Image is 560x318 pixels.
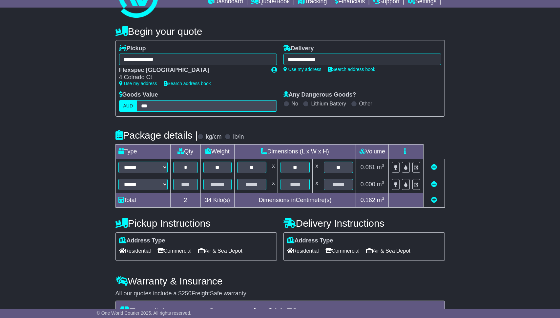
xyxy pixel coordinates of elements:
[164,81,211,86] a: Search address book
[311,101,346,107] label: Lithium Battery
[206,133,221,141] label: kg/cm
[283,67,321,72] a: Use my address
[115,276,445,286] h4: Warranty & Insurance
[273,306,298,317] span: 11.73
[377,181,384,188] span: m
[17,17,72,22] div: Domain: [DOMAIN_NAME]
[377,164,384,170] span: m
[283,91,356,99] label: Any Dangerous Goods?
[431,197,437,203] a: Add new item
[19,41,24,47] img: tab_domain_overview_orange.svg
[170,193,201,207] td: 2
[18,11,32,16] div: v 4.0.25
[233,133,244,141] label: lb/in
[170,144,201,159] td: Qty
[234,144,356,159] td: Dimensions (L x W x H)
[119,91,158,99] label: Goods Value
[382,180,384,185] sup: 3
[119,81,157,86] a: Use my address
[269,176,278,193] td: x
[97,310,192,316] span: © One World Courier 2025. All rights reserved.
[115,218,277,229] h4: Pickup Instructions
[115,144,170,159] td: Type
[325,246,360,256] span: Commercial
[269,159,278,176] td: x
[361,197,375,203] span: 0.162
[198,246,242,256] span: Air & Sea Depot
[431,181,437,188] a: Remove this item
[313,159,321,176] td: x
[66,41,72,47] img: tab_keywords_by_traffic_grey.svg
[359,101,372,107] label: Other
[356,144,389,159] td: Volume
[119,74,265,81] div: 4 Colrado Ct
[10,11,16,16] img: logo_orange.svg
[361,164,375,170] span: 0.081
[283,45,314,52] label: Delivery
[119,67,265,74] div: Flexspec [GEOGRAPHIC_DATA]
[328,67,375,72] a: Search address book
[10,17,16,22] img: website_grey.svg
[313,176,321,193] td: x
[119,100,137,112] label: AUD
[361,181,375,188] span: 0.000
[431,164,437,170] a: Remove this item
[119,237,165,244] label: Address Type
[115,193,170,207] td: Total
[292,101,298,107] label: No
[287,246,319,256] span: Residential
[119,246,151,256] span: Residential
[234,193,356,207] td: Dimensions in Centimetre(s)
[120,306,441,317] h4: Transit Insurance Coverage for $
[287,237,333,244] label: Address Type
[115,130,198,141] h4: Package details |
[115,26,445,37] h4: Begin your quote
[382,163,384,168] sup: 3
[115,290,445,297] div: All our quotes include a $ FreightSafe warranty.
[382,196,384,201] sup: 3
[157,246,192,256] span: Commercial
[366,246,410,256] span: Air & Sea Depot
[73,42,108,46] div: Keywords by Traffic
[377,197,384,203] span: m
[205,197,212,203] span: 34
[119,45,146,52] label: Pickup
[201,193,235,207] td: Kilo(s)
[201,144,235,159] td: Weight
[26,42,59,46] div: Domain Overview
[182,290,192,297] span: 250
[283,218,445,229] h4: Delivery Instructions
